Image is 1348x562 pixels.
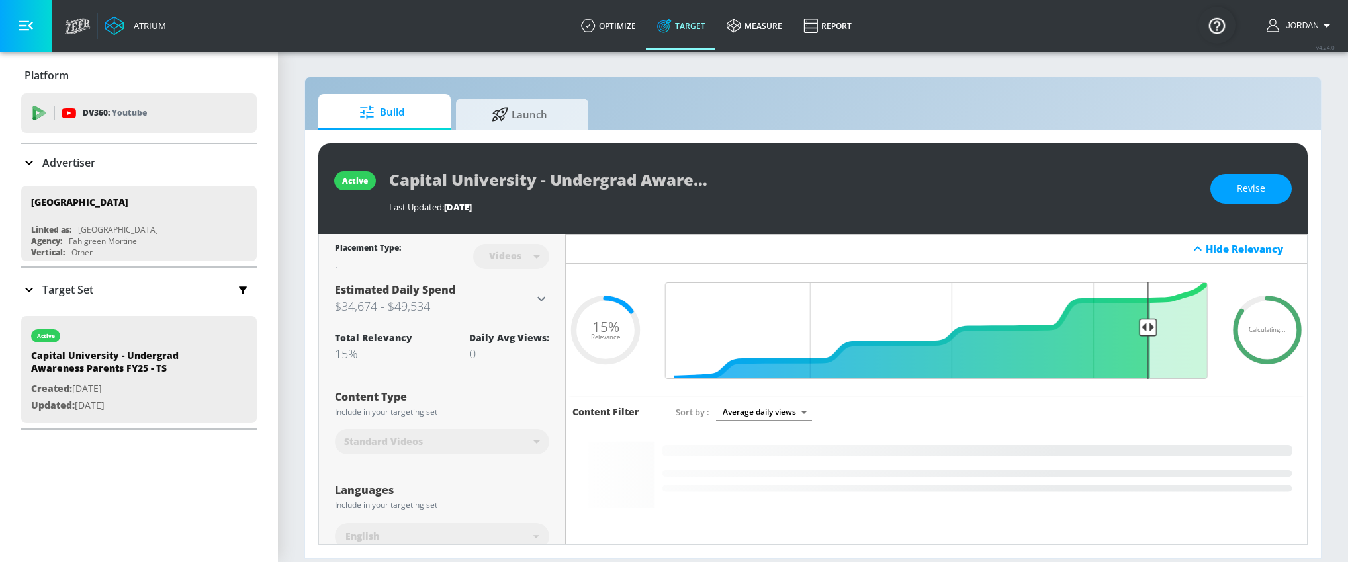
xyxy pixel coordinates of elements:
p: [DATE] [31,381,216,397]
input: Final Threshold [658,282,1214,379]
a: measure [716,2,793,50]
div: Target Set [21,268,257,311]
span: login as: jordan.patrick@zefr.com [1281,21,1319,30]
div: Capital University - Undergrad Awareness Parents FY25 - TS [31,349,216,381]
span: Build [332,97,432,128]
button: Jordan [1267,18,1335,34]
h6: Content Filter [572,405,639,418]
span: Sort by [676,406,709,418]
div: Hide Relevancy [1206,242,1300,255]
div: active [37,333,55,339]
p: Youtube [112,106,147,120]
div: Videos [482,250,528,261]
div: Daily Avg Views: [469,331,549,344]
span: Estimated Daily Spend [335,282,455,297]
div: Hide Relevancy [566,234,1307,264]
div: 0 [469,346,549,362]
div: Estimated Daily Spend$34,674 - $49,534 [335,282,549,315]
div: [GEOGRAPHIC_DATA] [78,224,158,235]
div: English [335,523,549,549]
p: Target Set [42,282,93,297]
span: Launch [469,99,570,130]
button: Open Resource Center [1198,7,1236,44]
div: activeCapital University - Undergrad Awareness Parents FY25 - TSCreated:[DATE]Updated:[DATE] [21,316,257,423]
div: Linked as: [31,224,71,235]
span: Updated: [31,399,75,411]
p: DV360: [83,106,147,120]
a: Target [647,2,716,50]
button: Revise [1210,174,1292,204]
div: Atrium [128,20,166,32]
div: Fahlgreen Mortine [69,235,137,247]
div: Languages [335,485,549,495]
span: Revise [1237,181,1265,197]
span: 15% [592,320,619,334]
div: Total Relevancy [335,331,412,344]
span: [DATE] [444,201,472,213]
div: Vertical: [31,247,65,258]
p: Advertiser [42,155,95,170]
div: Content Type [335,391,549,402]
div: [GEOGRAPHIC_DATA] [31,196,128,208]
div: Last Updated: [389,201,1197,213]
div: Agency: [31,235,62,247]
div: [GEOGRAPHIC_DATA]Linked as:[GEOGRAPHIC_DATA]Agency:Fahlgreen MortineVertical:Other [21,186,257,261]
a: optimize [570,2,647,50]
div: Placement Type: [335,242,401,256]
div: 15% [335,346,412,362]
div: Include in your targeting set [335,501,549,509]
div: DV360: Youtube [21,93,257,133]
div: Advertiser [21,144,257,181]
div: Average daily views [716,403,812,421]
span: Calculating... [1249,327,1286,334]
a: Report [793,2,862,50]
div: Include in your targeting set [335,408,549,416]
span: Relevance [591,334,620,341]
div: active [342,175,368,186]
h3: $34,674 - $49,534 [335,297,533,315]
span: Created: [31,382,72,395]
div: Other [71,247,93,258]
p: [DATE] [31,397,216,414]
a: Atrium [105,16,166,36]
div: Platform [21,57,257,94]
span: v 4.24.0 [1316,44,1335,51]
p: Platform [24,68,69,83]
span: Standard Videos [344,435,423,448]
span: English [345,530,379,543]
